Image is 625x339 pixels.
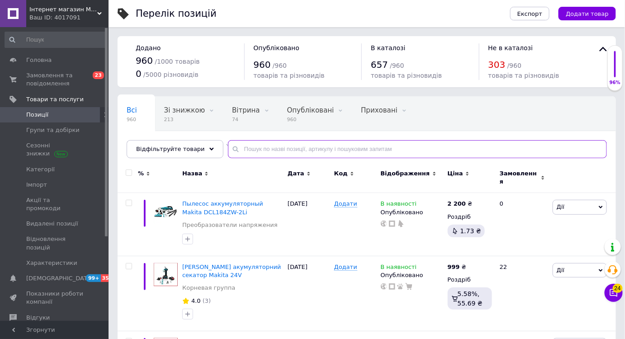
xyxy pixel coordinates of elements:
span: Товари та послуги [26,95,84,104]
a: Корневая группа [182,284,235,292]
span: Додано [136,44,161,52]
span: Знижка скоро закінчиться [127,141,221,149]
div: 0 [494,193,550,256]
span: 213 [164,116,205,123]
span: Опубліковано [254,44,300,52]
span: товарів та різновидів [488,72,559,79]
b: 2 200 [448,200,466,207]
span: 5.58%, 55.69 ₴ [458,290,483,306]
span: товарів та різновидів [371,72,442,79]
div: Роздріб [448,276,492,284]
span: Дата [288,169,304,178]
span: 960 [136,55,153,66]
div: Перелік позицій [136,9,217,19]
span: В наявності [381,200,417,210]
span: Показники роботи компанії [26,290,84,306]
span: Всі [127,106,137,114]
span: Характеристики [26,259,77,267]
button: Чат з покупцем24 [605,284,623,302]
span: 0 [136,68,142,79]
span: / 960 [390,62,404,69]
span: Назва [182,169,202,178]
span: Додати [334,200,357,207]
span: Відфільтруйте товари [136,146,205,152]
span: 960 [254,59,271,70]
div: 96% [608,80,622,86]
span: Групи та добірки [26,126,80,134]
span: 1.73 ₴ [460,227,481,235]
span: [DEMOGRAPHIC_DATA] [26,274,93,282]
span: % [138,169,144,178]
span: / 960 [507,62,521,69]
span: Видалені позиції [26,220,78,228]
span: 960 [127,116,137,123]
span: Замовлення та повідомлення [26,71,84,88]
span: 303 [488,59,506,70]
span: Вітрина [232,106,260,114]
span: Замовлення [500,169,539,186]
div: Опубліковано [381,271,443,279]
span: Акції та промокоди [26,196,84,212]
span: 35 [101,274,111,282]
span: Експорт [517,10,543,17]
div: Ваш ID: 4017091 [29,14,109,22]
a: Преобразователи напряжения [182,221,278,229]
a: [PERSON_NAME] акумуляторний секатор Makita 24V [182,264,281,278]
span: 960 [287,116,334,123]
button: Додати товар [559,7,616,20]
span: Відновлення позицій [26,235,84,251]
span: Інтернет магазин M-TEXNO [29,5,97,14]
b: 999 [448,264,460,270]
span: Відображення [381,169,430,178]
img: Садовий акумуляторний секатор Makita 24V [154,263,178,287]
span: Код [334,169,348,178]
span: Ціна [448,169,463,178]
span: 4.0 [191,297,201,304]
span: / 5000 різновидів [143,71,199,78]
span: Дії [557,267,564,273]
span: Сезонні знижки [26,141,84,158]
div: Роздріб [448,213,492,221]
span: 657 [371,59,388,70]
div: Опубліковано [381,208,443,217]
span: Позиції [26,111,48,119]
span: Не в каталозі [488,44,533,52]
span: / 960 [273,62,287,69]
span: 24 [613,284,623,293]
span: Приховані [361,106,398,114]
span: Зі знижкою [164,106,205,114]
span: 74 [232,116,260,123]
button: Експорт [510,7,550,20]
div: 22 [494,256,550,331]
span: В наявності [381,264,417,273]
span: В каталозі [371,44,406,52]
span: Відгуки [26,314,50,322]
span: (3) [203,297,211,304]
div: [DATE] [285,193,332,256]
span: Категорії [26,165,55,174]
span: Дії [557,203,564,210]
span: Додати товар [566,10,609,17]
span: Опубліковані [287,106,334,114]
span: 99+ [86,274,101,282]
input: Пошук по назві позиції, артикулу і пошуковим запитам [228,140,607,158]
input: Пошук [5,32,107,48]
span: Додати [334,264,357,271]
span: Імпорт [26,181,47,189]
span: Головна [26,56,52,64]
span: 23 [93,71,104,79]
img: Пылесос аккумуляторный Makita DCL184ZW-2Li [154,200,178,224]
span: товарів та різновидів [254,72,325,79]
div: ₴ [448,263,466,271]
span: / 1000 товарів [155,58,199,65]
div: ₴ [448,200,473,208]
a: Пылесос аккумуляторный Makita DCL184ZW-2Li [182,200,263,215]
div: [DATE] [285,256,332,331]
